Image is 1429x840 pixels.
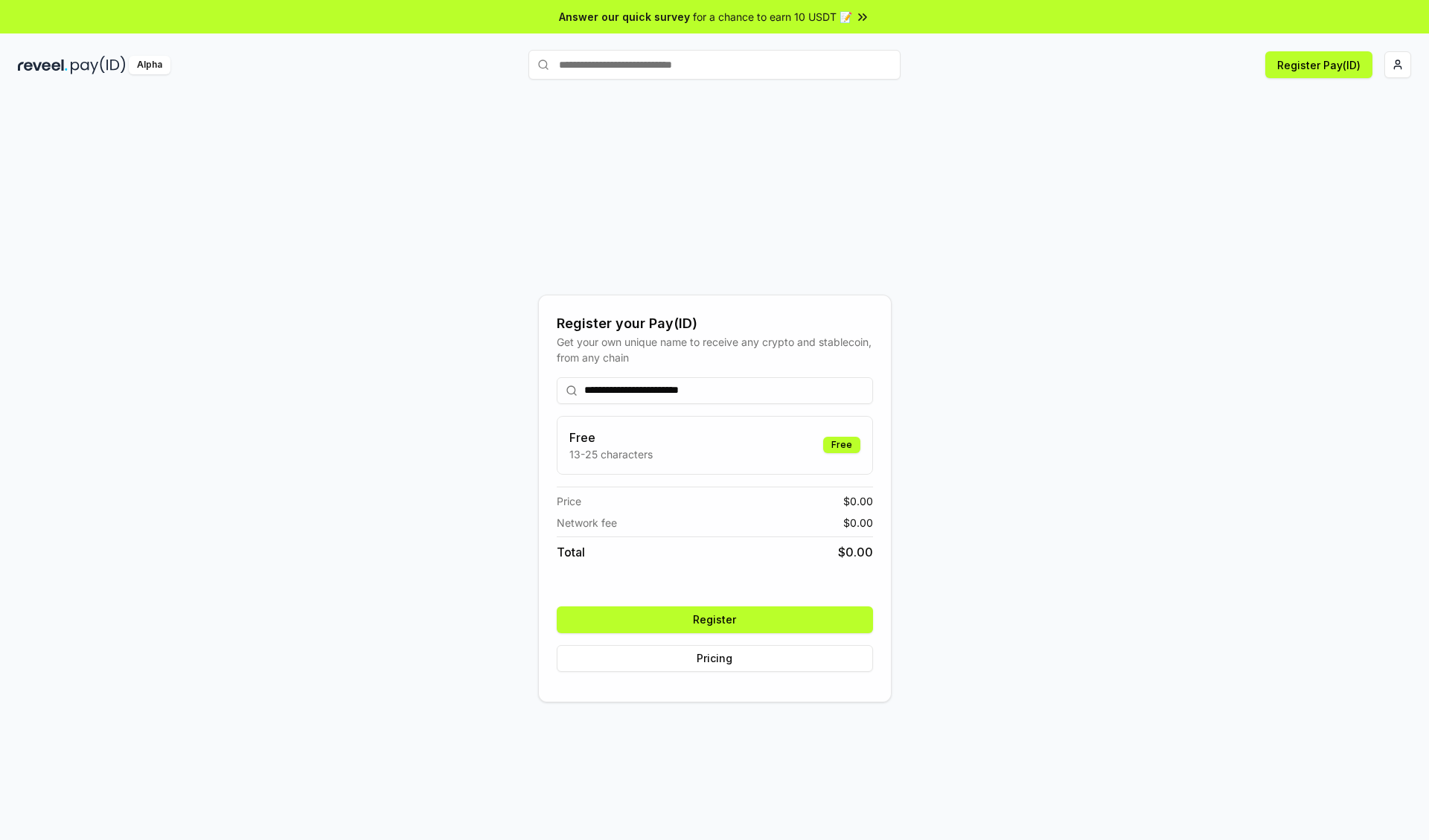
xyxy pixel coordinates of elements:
[693,9,852,25] span: for a chance to earn 10 USDT 📝
[129,56,170,74] div: Alpha
[18,56,68,74] img: reveel_dark
[557,645,873,672] button: Pricing
[569,446,653,462] p: 13-25 characters
[838,543,873,561] span: $ 0.00
[557,313,873,334] div: Register your Pay(ID)
[823,437,860,453] div: Free
[1265,51,1372,78] button: Register Pay(ID)
[557,493,581,509] span: Price
[557,606,873,633] button: Register
[71,56,126,74] img: pay_id
[557,543,585,561] span: Total
[843,515,873,530] span: $ 0.00
[569,429,653,446] h3: Free
[557,515,617,530] span: Network fee
[557,334,873,365] div: Get your own unique name to receive any crypto and stablecoin, from any chain
[559,9,690,25] span: Answer our quick survey
[843,493,873,509] span: $ 0.00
